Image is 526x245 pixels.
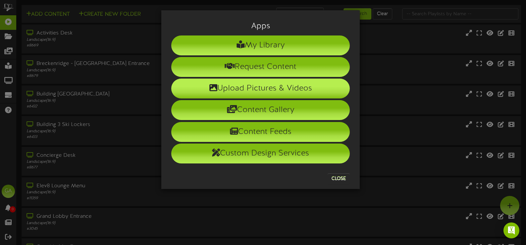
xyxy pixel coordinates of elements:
li: Upload Pictures & Videos [171,79,350,98]
button: Close [328,173,350,184]
h3: Apps [171,22,350,31]
li: Request Content [171,57,350,77]
li: Content Gallery [171,100,350,120]
div: Open Intercom Messenger [503,222,519,238]
li: Custom Design Services [171,144,350,163]
li: My Library [171,35,350,55]
li: Content Feeds [171,122,350,142]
